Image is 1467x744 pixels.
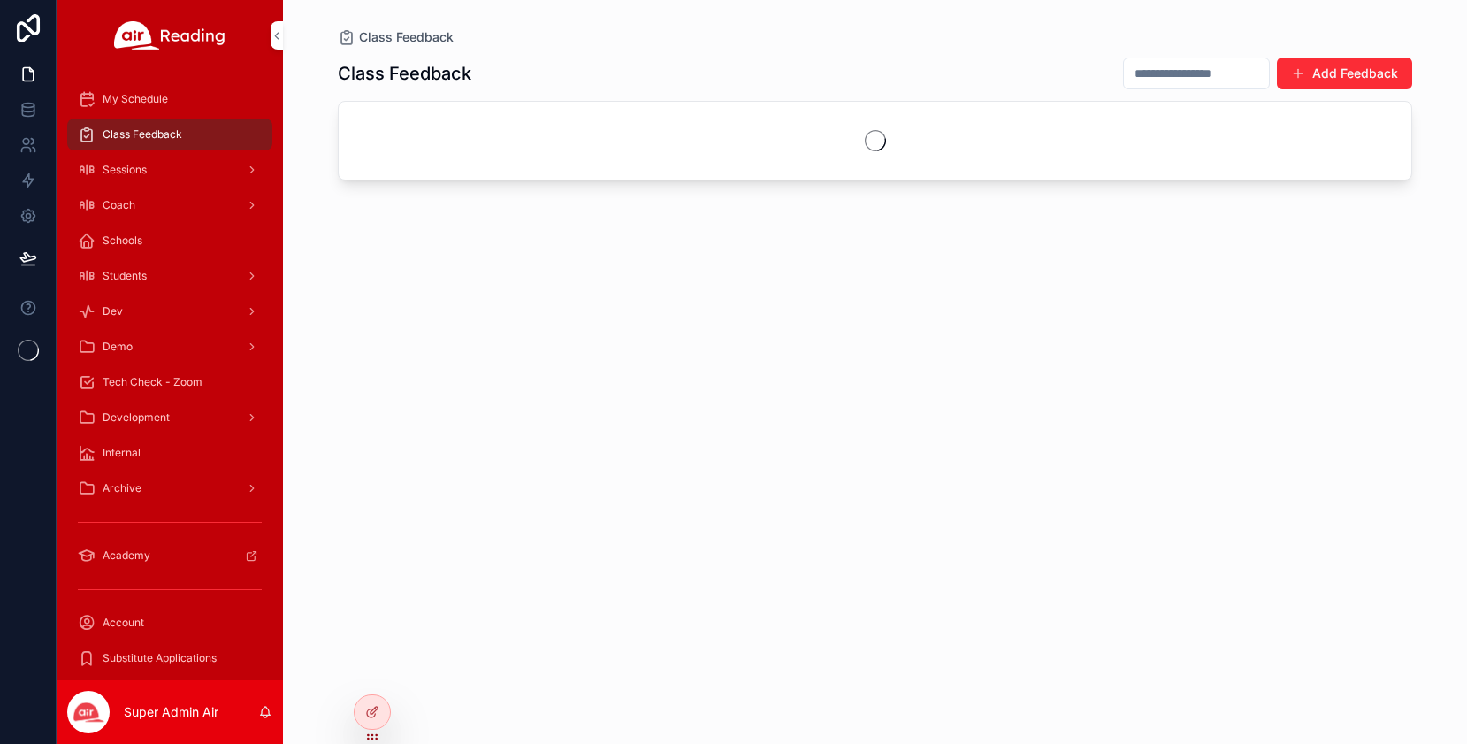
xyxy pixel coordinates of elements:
[67,154,272,186] a: Sessions
[67,119,272,150] a: Class Feedback
[67,189,272,221] a: Coach
[359,28,454,46] span: Class Feedback
[67,225,272,257] a: Schools
[103,410,170,425] span: Development
[103,446,141,460] span: Internal
[67,260,272,292] a: Students
[67,607,272,639] a: Account
[67,472,272,504] a: Archive
[103,234,142,248] span: Schools
[338,28,454,46] a: Class Feedback
[103,92,168,106] span: My Schedule
[67,402,272,433] a: Development
[103,679,255,708] span: Sub Requests Waiting Approval
[103,548,150,563] span: Academy
[103,375,202,389] span: Tech Check - Zoom
[114,21,225,50] img: App logo
[103,269,147,283] span: Students
[338,61,471,86] h1: Class Feedback
[67,642,272,674] a: Substitute Applications
[67,366,272,398] a: Tech Check - Zoom
[67,678,272,709] a: Sub Requests Waiting Approval
[1277,58,1412,89] button: Add Feedback
[67,83,272,115] a: My Schedule
[103,163,147,177] span: Sessions
[103,616,144,630] span: Account
[124,703,218,721] p: Super Admin Air
[103,481,141,495] span: Archive
[57,71,283,680] div: scrollable content
[103,198,135,212] span: Coach
[67,540,272,571] a: Academy
[67,437,272,469] a: Internal
[103,340,133,354] span: Demo
[103,304,123,318] span: Dev
[67,295,272,327] a: Dev
[103,127,182,142] span: Class Feedback
[67,331,272,363] a: Demo
[103,651,217,665] span: Substitute Applications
